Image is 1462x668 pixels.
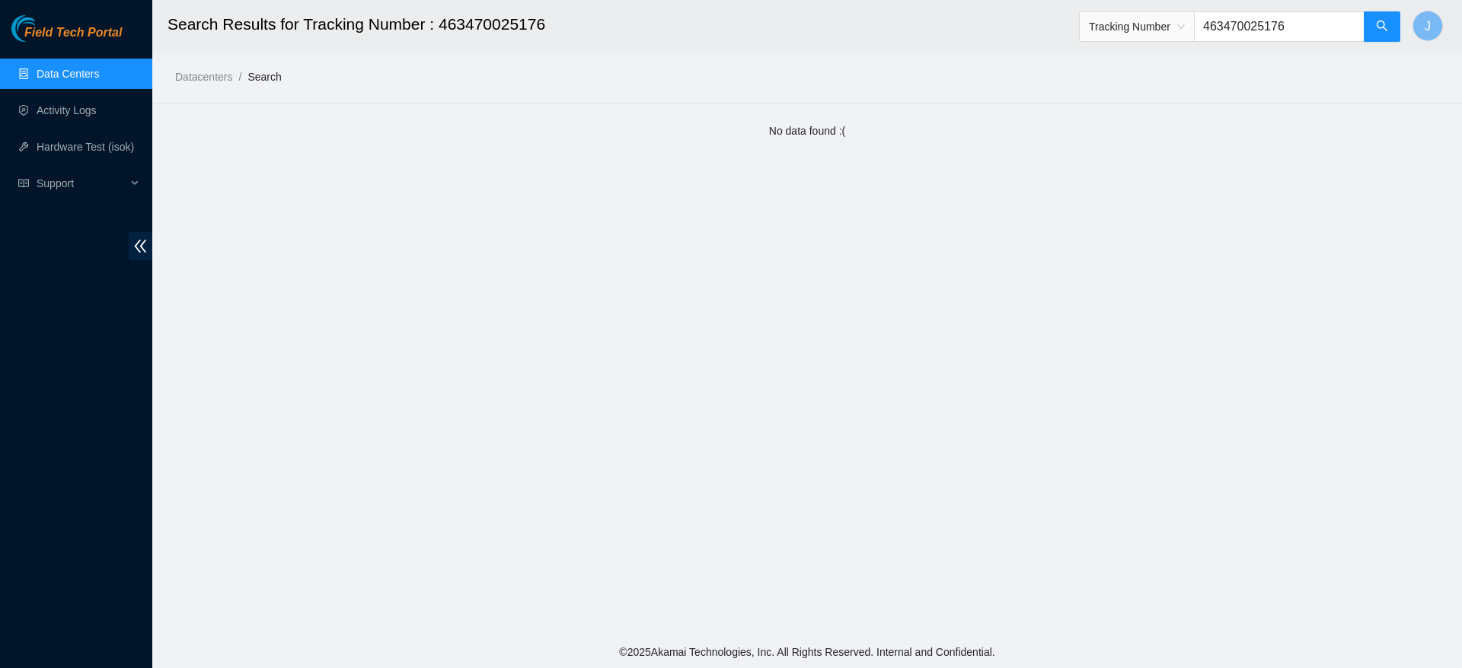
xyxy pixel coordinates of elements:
span: / [238,71,241,83]
a: Activity Logs [37,104,97,116]
footer: © 2025 Akamai Technologies, Inc. All Rights Reserved. Internal and Confidential. [152,636,1462,668]
span: search [1376,20,1388,34]
span: J [1425,17,1431,36]
a: Akamai TechnologiesField Tech Portal [11,27,122,47]
button: J [1413,11,1443,41]
a: Hardware Test (isok) [37,141,134,153]
span: read [18,178,29,189]
a: Search [247,71,281,83]
span: Support [37,168,126,199]
span: Tracking Number [1089,15,1185,38]
input: Enter text here... [1194,11,1365,42]
button: search [1364,11,1400,42]
img: Akamai Technologies [11,15,77,42]
span: Field Tech Portal [24,26,122,40]
a: Data Centers [37,68,99,80]
a: Datacenters [175,71,232,83]
span: double-left [129,232,152,260]
div: No data found :( [168,122,1447,139]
